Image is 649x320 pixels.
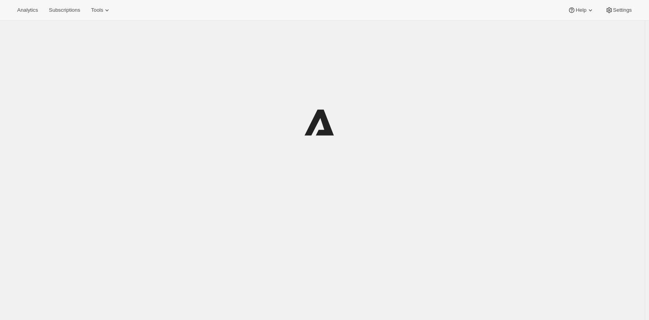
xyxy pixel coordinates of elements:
[601,5,637,16] button: Settings
[44,5,85,16] button: Subscriptions
[576,7,586,13] span: Help
[12,5,43,16] button: Analytics
[613,7,632,13] span: Settings
[49,7,80,13] span: Subscriptions
[91,7,103,13] span: Tools
[17,7,38,13] span: Analytics
[86,5,116,16] button: Tools
[563,5,599,16] button: Help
